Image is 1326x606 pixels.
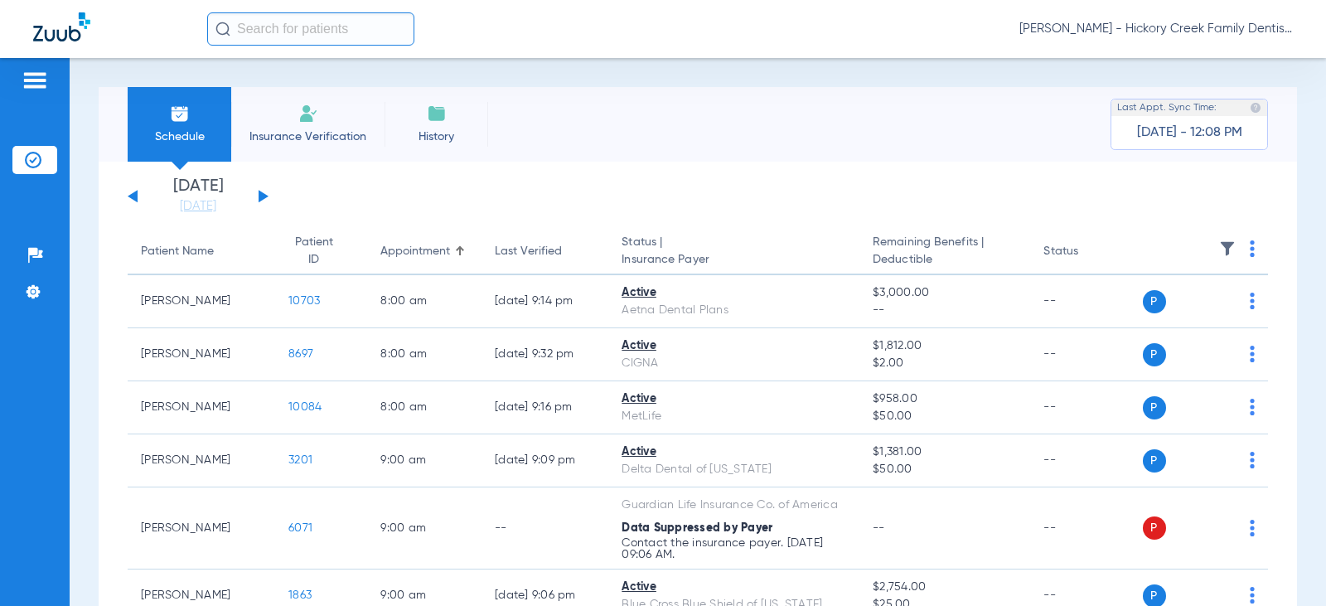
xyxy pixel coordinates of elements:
[622,461,846,478] div: Delta Dental of [US_STATE]
[1030,434,1142,487] td: --
[367,434,482,487] td: 9:00 AM
[427,104,447,124] img: History
[622,522,772,534] span: Data Suppressed by Payer
[288,454,312,466] span: 3201
[622,579,846,596] div: Active
[367,487,482,570] td: 9:00 AM
[1019,21,1293,37] span: [PERSON_NAME] - Hickory Creek Family Dentistry
[298,104,318,124] img: Manual Insurance Verification
[1250,240,1255,257] img: group-dot-blue.svg
[622,537,846,560] p: Contact the insurance payer. [DATE] 09:06 AM.
[288,348,313,360] span: 8697
[1137,124,1242,141] span: [DATE] - 12:08 PM
[367,381,482,434] td: 8:00 AM
[873,390,1017,408] span: $958.00
[622,337,846,355] div: Active
[873,461,1017,478] span: $50.00
[873,408,1017,425] span: $50.00
[1250,346,1255,362] img: group-dot-blue.svg
[873,251,1017,269] span: Deductible
[215,22,230,36] img: Search Icon
[1143,396,1166,419] span: P
[1250,399,1255,415] img: group-dot-blue.svg
[1030,275,1142,328] td: --
[622,251,846,269] span: Insurance Payer
[873,337,1017,355] span: $1,812.00
[128,434,275,487] td: [PERSON_NAME]
[1219,240,1236,257] img: filter.svg
[1250,102,1261,114] img: last sync help info
[622,284,846,302] div: Active
[1030,328,1142,381] td: --
[859,229,1030,275] th: Remaining Benefits |
[622,444,846,461] div: Active
[288,522,312,534] span: 6071
[288,401,322,413] span: 10084
[873,522,885,534] span: --
[1250,293,1255,309] img: group-dot-blue.svg
[148,198,248,215] a: [DATE]
[1250,452,1255,468] img: group-dot-blue.svg
[873,579,1017,596] span: $2,754.00
[140,128,219,145] span: Schedule
[1117,99,1217,116] span: Last Appt. Sync Time:
[495,243,595,260] div: Last Verified
[1030,487,1142,570] td: --
[1143,516,1166,540] span: P
[141,243,214,260] div: Patient Name
[141,243,262,260] div: Patient Name
[873,284,1017,302] span: $3,000.00
[1250,520,1255,536] img: group-dot-blue.svg
[128,328,275,381] td: [PERSON_NAME]
[622,355,846,372] div: CIGNA
[367,328,482,381] td: 8:00 AM
[482,381,608,434] td: [DATE] 9:16 PM
[380,243,450,260] div: Appointment
[1030,229,1142,275] th: Status
[170,104,190,124] img: Schedule
[207,12,414,46] input: Search for patients
[128,487,275,570] td: [PERSON_NAME]
[288,295,320,307] span: 10703
[622,390,846,408] div: Active
[622,302,846,319] div: Aetna Dental Plans
[33,12,90,41] img: Zuub Logo
[495,243,562,260] div: Last Verified
[873,355,1017,372] span: $2.00
[128,381,275,434] td: [PERSON_NAME]
[1143,449,1166,473] span: P
[367,275,482,328] td: 8:00 AM
[288,234,339,269] div: Patient ID
[148,178,248,215] li: [DATE]
[1030,381,1142,434] td: --
[22,70,48,90] img: hamburger-icon
[288,234,354,269] div: Patient ID
[608,229,859,275] th: Status |
[482,328,608,381] td: [DATE] 9:32 PM
[482,487,608,570] td: --
[873,444,1017,461] span: $1,381.00
[397,128,476,145] span: History
[622,497,846,514] div: Guardian Life Insurance Co. of America
[380,243,468,260] div: Appointment
[1143,290,1166,313] span: P
[128,275,275,328] td: [PERSON_NAME]
[1250,587,1255,604] img: group-dot-blue.svg
[482,275,608,328] td: [DATE] 9:14 PM
[288,589,312,601] span: 1863
[1143,343,1166,366] span: P
[482,434,608,487] td: [DATE] 9:09 PM
[622,408,846,425] div: MetLife
[873,302,1017,319] span: --
[244,128,372,145] span: Insurance Verification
